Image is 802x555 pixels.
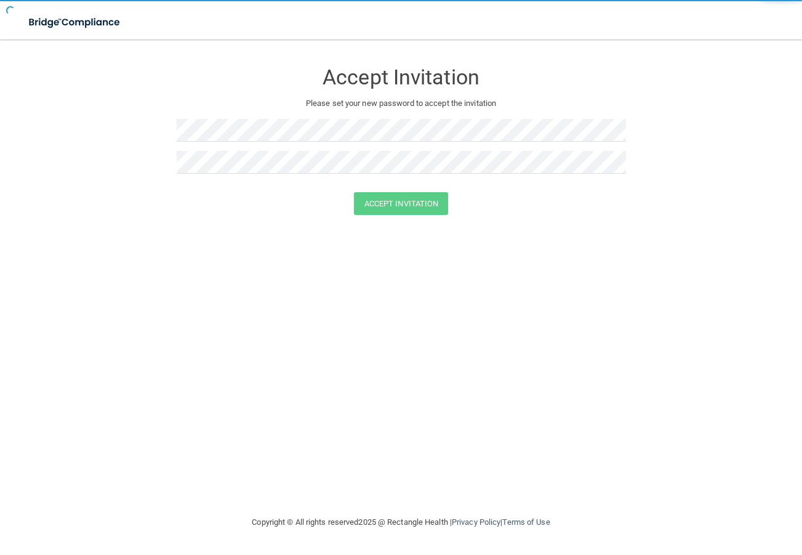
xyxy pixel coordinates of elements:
[177,503,626,542] div: Copyright © All rights reserved 2025 @ Rectangle Health | |
[18,10,132,35] img: bridge_compliance_login_screen.278c3ca4.svg
[452,517,500,527] a: Privacy Policy
[177,66,626,89] h3: Accept Invitation
[354,192,449,215] button: Accept Invitation
[502,517,550,527] a: Terms of Use
[186,96,617,111] p: Please set your new password to accept the invitation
